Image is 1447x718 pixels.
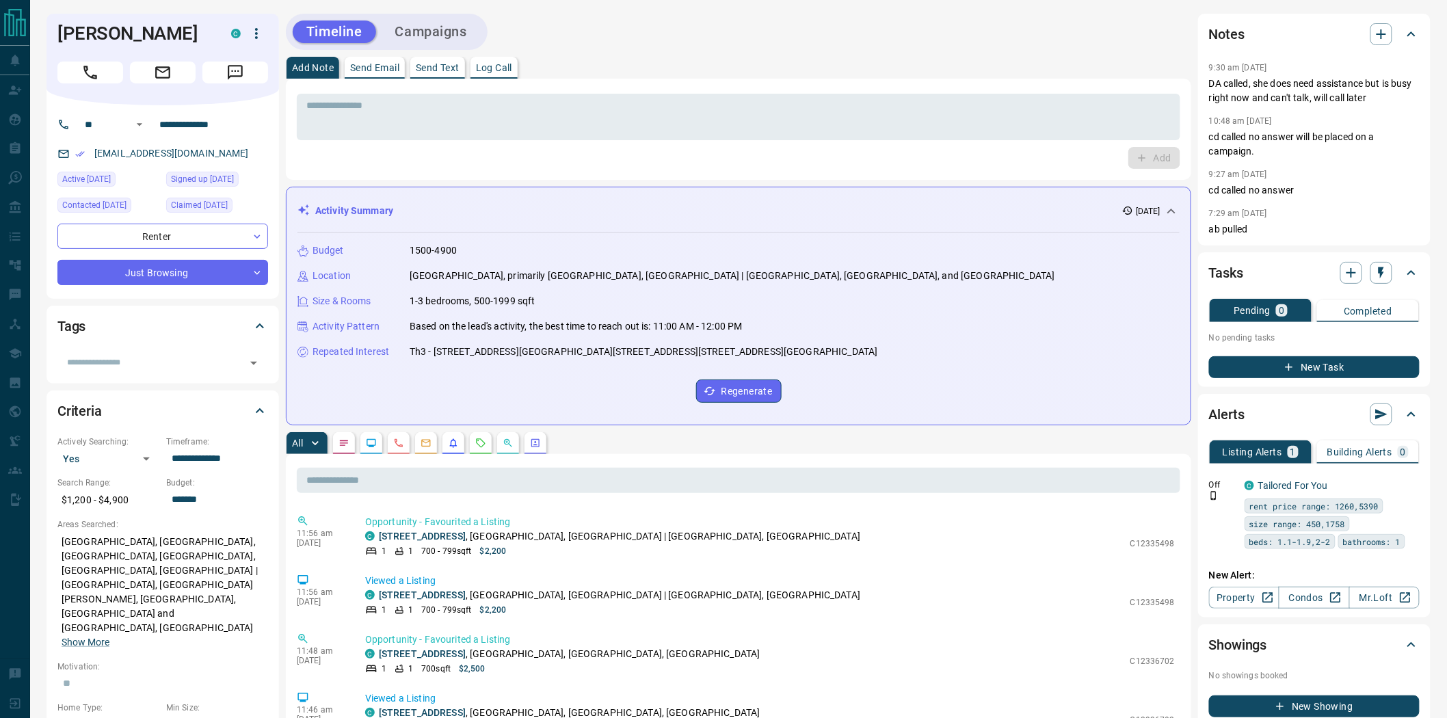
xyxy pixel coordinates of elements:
span: Call [57,62,123,83]
p: 11:48 am [297,646,345,656]
p: 9:30 am [DATE] [1209,63,1267,72]
p: Add Note [292,63,334,72]
button: Open [131,116,148,133]
p: Opportunity - Favourited a Listing [365,515,1175,529]
span: beds: 1.1-1.9,2-2 [1249,535,1331,548]
button: New Task [1209,356,1420,378]
p: [DATE] [297,538,345,548]
p: Send Email [350,63,399,72]
span: Active [DATE] [62,172,111,186]
p: , [GEOGRAPHIC_DATA], [GEOGRAPHIC_DATA] | [GEOGRAPHIC_DATA], [GEOGRAPHIC_DATA] [379,529,860,544]
p: 1-3 bedrooms, 500-1999 sqft [410,294,535,308]
p: Actively Searching: [57,436,159,448]
span: Claimed [DATE] [171,198,228,212]
div: Criteria [57,395,268,427]
p: New Alert: [1209,568,1420,583]
svg: Listing Alerts [448,438,459,449]
p: Activity Summary [315,204,393,218]
h2: Showings [1209,634,1267,656]
p: Timeframe: [166,436,268,448]
p: $2,200 [480,545,507,557]
p: , [GEOGRAPHIC_DATA], [GEOGRAPHIC_DATA], [GEOGRAPHIC_DATA] [379,647,760,661]
span: size range: 450,1758 [1249,517,1345,531]
p: Home Type: [57,702,159,714]
p: Activity Pattern [313,319,380,334]
span: bathrooms: 1 [1343,535,1400,548]
span: Signed up [DATE] [171,172,234,186]
p: Send Text [416,63,460,72]
p: 9:27 am [DATE] [1209,170,1267,179]
div: Renter [57,224,268,249]
p: [DATE] [1136,205,1160,217]
p: 1 [408,604,413,616]
svg: Push Notification Only [1209,491,1219,501]
div: Yes [57,448,159,470]
a: Mr.Loft [1349,587,1420,609]
div: Just Browsing [57,260,268,285]
p: C12335498 [1130,537,1175,550]
p: No pending tasks [1209,328,1420,348]
p: , [GEOGRAPHIC_DATA], [GEOGRAPHIC_DATA] | [GEOGRAPHIC_DATA], [GEOGRAPHIC_DATA] [379,588,860,602]
p: 1 [408,663,413,675]
p: DA called, she does need assistance but is busy right now and can't talk, will call later [1209,77,1420,105]
p: cd called no answer will be placed on a campaign. [1209,130,1420,159]
button: Timeline [293,21,376,43]
div: Activity Summary[DATE] [297,198,1180,224]
div: Tasks [1209,256,1420,289]
p: Viewed a Listing [365,574,1175,588]
p: Opportunity - Favourited a Listing [365,633,1175,647]
div: Tags [57,310,268,343]
span: Email [130,62,196,83]
svg: Emails [421,438,432,449]
p: 10:48 am [DATE] [1209,116,1272,126]
p: Min Size: [166,702,268,714]
div: condos.ca [1245,481,1254,490]
p: No showings booked [1209,669,1420,682]
a: Tailored For You [1258,480,1328,491]
p: [GEOGRAPHIC_DATA], [GEOGRAPHIC_DATA], [GEOGRAPHIC_DATA], [GEOGRAPHIC_DATA], [GEOGRAPHIC_DATA], [G... [57,531,268,654]
div: condos.ca [365,708,375,717]
p: 1500-4900 [410,243,457,258]
div: Sat Jun 21 2025 [166,172,268,191]
p: 1 [382,545,386,557]
h2: Tags [57,315,85,337]
p: C12336702 [1130,655,1175,667]
svg: Calls [393,438,404,449]
p: Location [313,269,351,283]
svg: Agent Actions [530,438,541,449]
p: 11:56 am [297,587,345,597]
div: Mon Aug 11 2025 [57,172,159,191]
p: $1,200 - $4,900 [57,489,159,511]
button: Show More [62,635,109,650]
p: 11:56 am [297,529,345,538]
div: Mon Aug 11 2025 [57,198,159,217]
p: 1 [1290,447,1296,457]
a: [STREET_ADDRESS] [379,531,466,542]
p: Repeated Interest [313,345,389,359]
a: [EMAIL_ADDRESS][DOMAIN_NAME] [94,148,249,159]
h2: Alerts [1209,403,1245,425]
a: [STREET_ADDRESS] [379,707,466,718]
p: [DATE] [297,656,345,665]
p: 700 - 799 sqft [421,604,471,616]
p: Building Alerts [1327,447,1392,457]
div: condos.ca [365,590,375,600]
p: 1 [408,545,413,557]
p: 1 [382,663,386,675]
span: Contacted [DATE] [62,198,127,212]
svg: Notes [338,438,349,449]
p: Search Range: [57,477,159,489]
p: 0 [1279,306,1284,315]
p: Listing Alerts [1223,447,1282,457]
div: condos.ca [365,531,375,541]
button: Open [244,354,263,373]
p: 0 [1400,447,1406,457]
p: All [292,438,303,448]
p: Based on the lead's activity, the best time to reach out is: 11:00 AM - 12:00 PM [410,319,743,334]
p: Budget [313,243,344,258]
span: Message [202,62,268,83]
div: Alerts [1209,398,1420,431]
p: ab pulled [1209,222,1420,237]
h2: Notes [1209,23,1245,45]
svg: Lead Browsing Activity [366,438,377,449]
